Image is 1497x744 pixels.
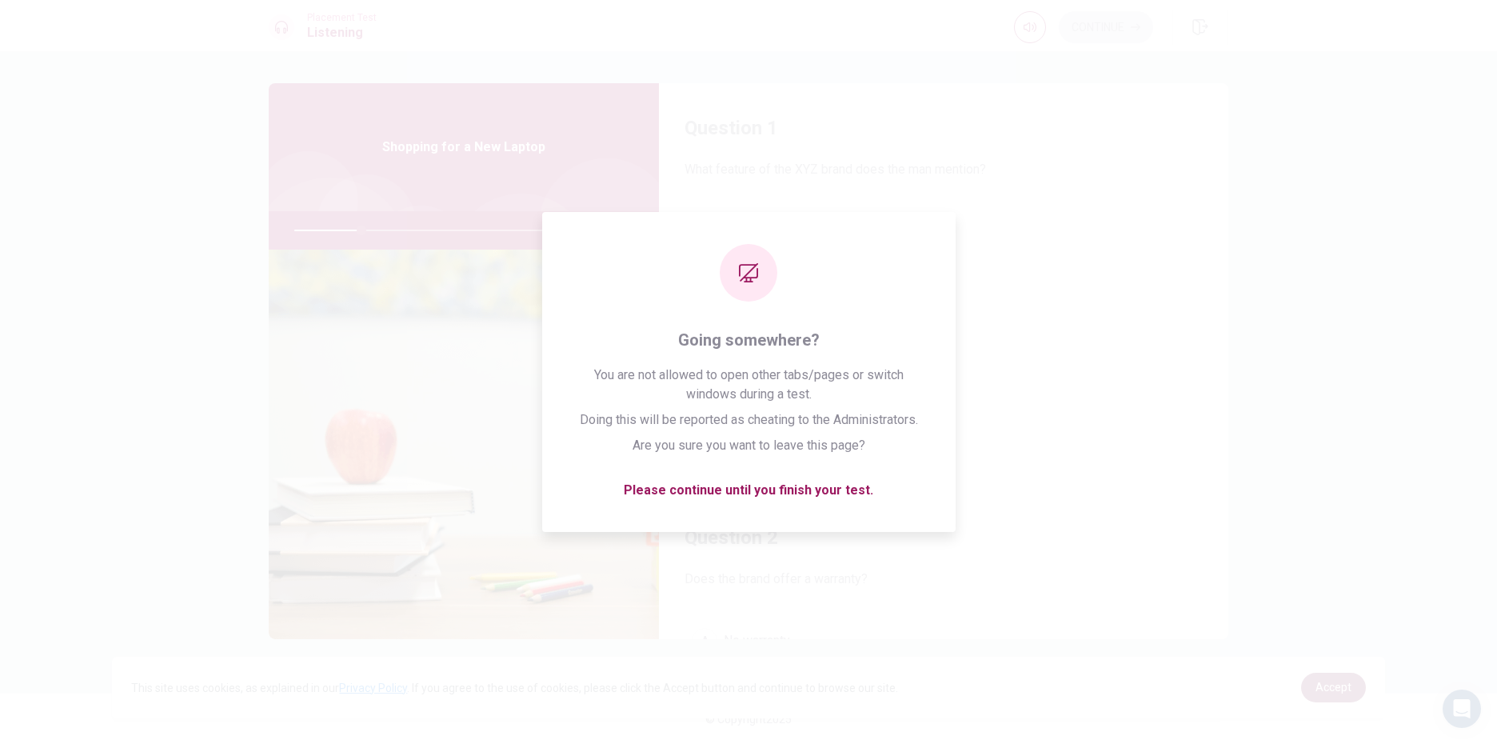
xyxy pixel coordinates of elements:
span: 03m 50s [596,211,653,250]
button: ANo warranty [685,621,1203,661]
div: D [692,396,717,422]
span: Large screens [724,281,804,300]
span: Low prices [724,340,786,359]
button: DStylish designs [685,389,1203,429]
div: C [692,337,717,362]
span: Shopping for a New Laptop [382,138,545,157]
div: cookieconsent [112,657,1384,718]
a: Privacy Policy [339,682,407,694]
h4: Question 1 [685,115,1203,141]
button: AReliable customer support [685,211,1203,251]
button: CLow prices [685,330,1203,370]
span: Accept [1315,681,1351,694]
span: Placement Test [307,12,377,23]
span: Does the brand offer a warranty? [685,570,1203,589]
span: No warranty [724,631,790,650]
div: Open Intercom Messenger [1443,690,1481,728]
button: BLarge screens [685,270,1203,310]
span: Reliable customer support [724,222,872,241]
a: dismiss cookie message [1301,673,1366,702]
h1: Listening [307,23,377,42]
div: B [692,278,717,303]
span: Stylish designs [724,399,811,418]
span: © Copyright 2025 [705,713,792,726]
img: Shopping for a New Laptop [269,250,659,639]
span: What feature of the XYZ brand does the man mention? [685,160,1203,179]
h4: Question 2 [685,525,1203,550]
span: This site uses cookies, as explained in our . If you agree to the use of cookies, please click th... [131,682,898,694]
div: A [692,628,717,654]
div: A [692,218,717,244]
